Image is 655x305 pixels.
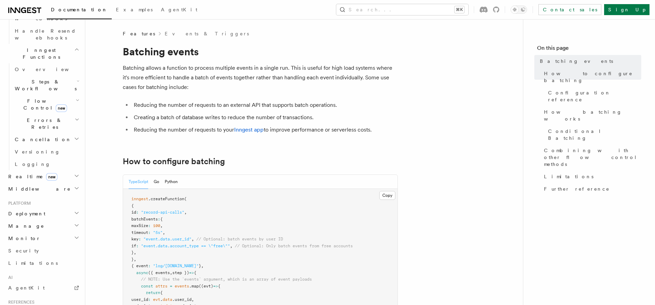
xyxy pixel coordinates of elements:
button: TypeScript [129,175,148,189]
span: async [136,270,148,275]
span: How batching works [544,109,641,122]
span: Manage [6,223,44,229]
span: AgentKit [161,7,197,12]
span: // Optional: Only batch events from free accounts [235,244,353,248]
span: Cancellation [12,136,72,143]
span: Batching events [540,58,613,65]
span: ( [184,196,187,201]
span: , [201,263,204,268]
span: => [213,284,218,289]
span: timeout [131,230,148,235]
button: Cancellation [12,133,81,146]
kbd: ⌘K [455,6,464,13]
a: Conditional Batching [545,125,641,144]
span: Documentation [51,7,108,12]
button: Monitor [6,232,81,245]
span: = [170,284,172,289]
span: attrs [155,284,167,289]
button: Go [154,175,159,189]
span: Errors & Retries [12,117,75,131]
span: .createFunction [148,196,184,201]
span: "log/[DOMAIN_NAME]" [153,263,199,268]
span: , [134,257,136,262]
a: How batching works [541,106,641,125]
span: key [131,237,139,241]
span: Versioning [15,149,60,155]
a: Handle Resend webhooks [12,25,81,44]
span: ({ events [148,270,170,275]
a: Contact sales [538,4,601,15]
span: Configuration reference [548,89,641,103]
span: .user_id [172,297,192,302]
span: : [148,297,151,302]
span: => [189,270,194,275]
a: Security [6,245,81,257]
span: evt [153,297,160,302]
span: Steps & Workflows [12,78,77,92]
a: How to configure batching [541,67,641,87]
li: Creating a batch of database writes to reduce the number of transactions. [132,113,398,122]
span: maxSize [131,223,148,228]
a: How to configure batching [123,157,225,166]
span: { [160,217,163,222]
span: new [46,173,57,181]
span: Features [123,30,155,37]
span: Inngest Functions [6,47,74,60]
span: Conditional Batching [548,128,641,142]
button: Copy [379,191,395,200]
a: Configuration reference [545,87,641,106]
span: Overview [15,67,86,72]
span: , [163,230,165,235]
span: ((evt) [199,284,213,289]
button: Errors & Retries [12,114,81,133]
button: Flow Controlnew [12,95,81,114]
span: Security [8,248,39,253]
button: Inngest Functions [6,44,81,63]
p: Batching allows a function to process multiple events in a single run. This is useful for high lo... [123,63,398,92]
span: "event.data.user_id" [143,237,192,241]
span: : [139,237,141,241]
span: Handle Resend webhooks [15,28,76,41]
span: Combining with other flow control methods [544,147,641,168]
span: Monitor [6,235,41,242]
span: : [148,263,151,268]
span: . [160,297,163,302]
span: } [131,250,134,255]
span: { [218,284,220,289]
span: data [163,297,172,302]
span: Deployment [6,210,45,217]
a: Logging [12,158,81,170]
span: { event [131,263,148,268]
button: Python [165,175,178,189]
span: , [192,297,194,302]
span: { [131,203,134,208]
a: Overview [12,63,81,76]
span: events [175,284,189,289]
a: Documentation [47,2,112,19]
span: if [131,244,136,248]
span: AgentKit [8,285,45,291]
a: Examples [112,2,157,19]
span: Further reference [544,185,610,192]
span: return [146,290,160,295]
span: "5s" [153,230,163,235]
span: Logging [15,161,51,167]
a: Combining with other flow control methods [541,144,641,170]
span: Middleware [6,185,71,192]
span: Flow Control [12,98,76,111]
span: : [136,244,139,248]
a: Limitations [6,257,81,269]
span: , [170,270,172,275]
span: , [230,244,232,248]
h4: On this page [537,44,641,55]
span: , [192,237,194,241]
span: // NOTE: Use the `events` argument, which is an array of event payloads [141,277,312,282]
span: batchEvents [131,217,158,222]
span: { [194,270,196,275]
span: Limitations [544,173,593,180]
span: AI [6,275,13,280]
a: Versioning [12,146,81,158]
span: } [199,263,201,268]
a: Events & Triggers [165,30,249,37]
span: : [158,217,160,222]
